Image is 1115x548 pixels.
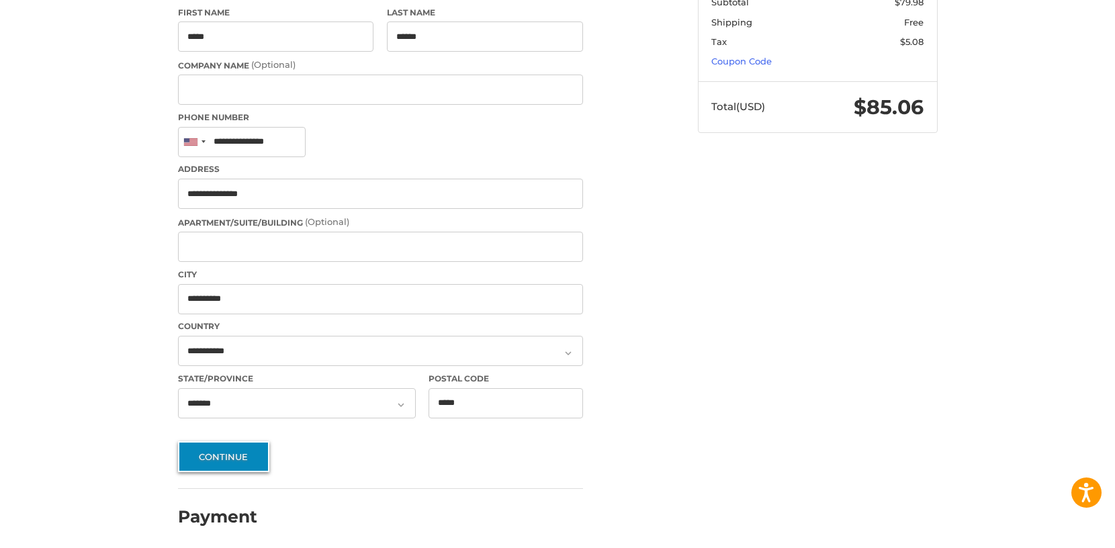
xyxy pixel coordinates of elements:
label: Apartment/Suite/Building [178,216,583,229]
label: Phone Number [178,111,583,124]
span: Free [904,17,924,28]
label: Address [178,163,583,175]
label: City [178,269,583,281]
span: Total (USD) [711,100,765,113]
span: Shipping [711,17,752,28]
button: Continue [178,441,269,472]
label: First Name [178,7,374,19]
iframe: Google Customer Reviews [1004,512,1115,548]
h2: Payment [178,506,257,527]
small: (Optional) [305,216,349,227]
label: Last Name [387,7,583,19]
span: $5.08 [900,36,924,47]
label: State/Province [178,373,416,385]
label: Country [178,320,583,332]
a: Coupon Code [711,56,772,66]
label: Postal Code [429,373,583,385]
span: $85.06 [854,95,924,120]
small: (Optional) [251,59,296,70]
span: Tax [711,36,727,47]
label: Company Name [178,58,583,72]
div: United States: +1 [179,128,210,156]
